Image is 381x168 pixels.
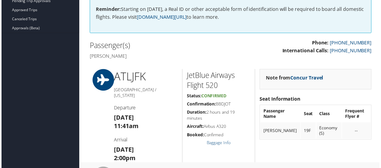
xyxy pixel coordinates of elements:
[89,53,226,60] h4: [PERSON_NAME]
[291,75,324,82] a: Concur Travel
[207,141,231,147] a: Baggage Info
[261,123,301,140] td: [PERSON_NAME]
[137,14,187,20] a: [DOMAIN_NAME][URL]
[113,123,138,131] strong: 11:41am
[187,110,206,116] strong: Duration:
[187,102,251,108] h5: BBDJOT
[283,47,330,54] strong: International Calls:
[266,75,324,82] strong: Note from
[343,106,372,123] th: Frequent Flyer #
[302,123,317,140] td: 19F
[187,71,251,91] h2: JetBlue Airways Flight 520
[89,40,226,51] h2: Passenger(s)
[302,106,317,123] th: Seat
[317,106,343,123] th: Class
[187,124,204,130] strong: Aircraft:
[187,93,201,99] strong: Status:
[113,105,178,112] h4: Departure
[187,102,216,107] strong: Confirmation:
[261,106,301,123] th: Passenger Name
[113,114,133,122] strong: [DATE]
[260,96,301,103] strong: Seat Information
[331,47,373,54] a: [PHONE_NUMBER]
[187,110,251,122] h5: 2 hours and 19 minutes
[187,133,204,138] strong: Booked:
[113,147,133,155] strong: [DATE]
[187,133,251,139] h5: Confirmed
[313,40,330,46] strong: Phone:
[113,155,135,163] strong: 2:00pm
[331,40,373,46] a: [PHONE_NUMBER]
[201,93,227,99] span: Confirmed
[187,124,251,130] h5: Airbus A320
[113,87,178,99] h5: [GEOGRAPHIC_DATA] / [US_STATE]
[317,123,343,140] td: Economy (S)
[113,137,178,144] h4: Arrival
[95,5,367,21] p: Starting on [DATE], a Real ID or other acceptable form of identification will be required to boar...
[346,129,369,134] div: --
[95,6,120,12] strong: Reminder:
[113,69,178,85] h1: ATL JFK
